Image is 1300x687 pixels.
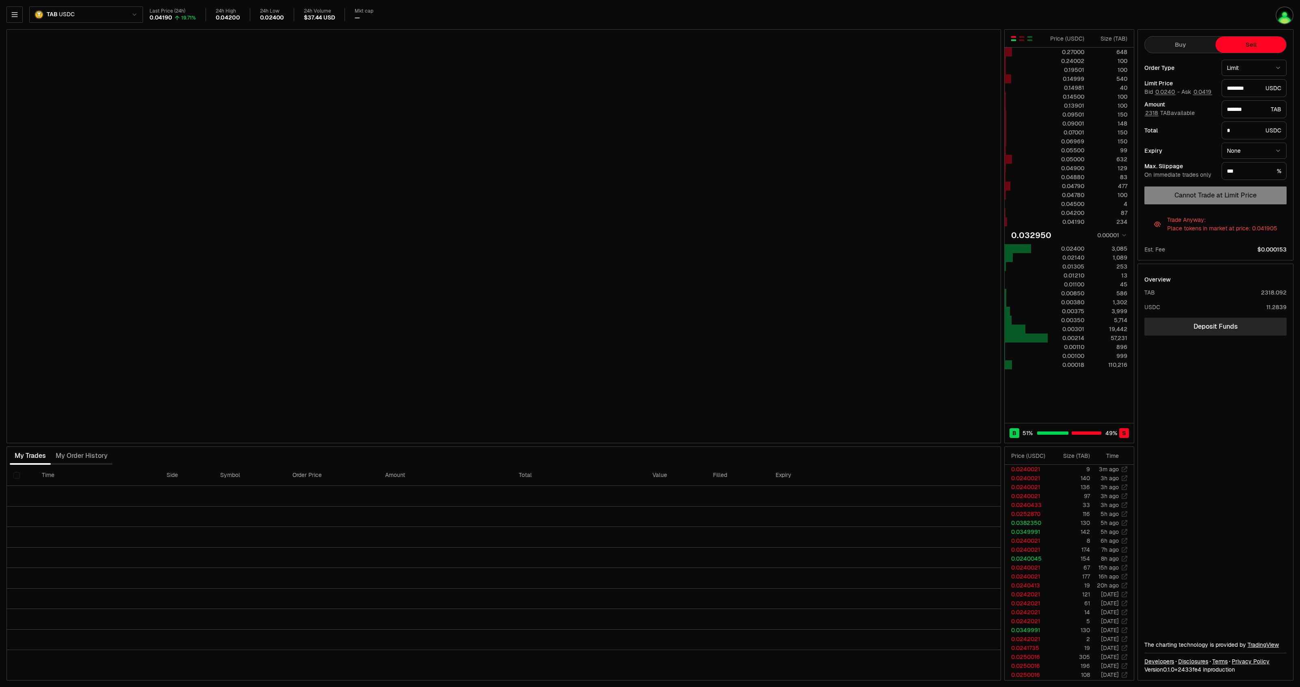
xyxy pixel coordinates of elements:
[1091,35,1127,43] div: Size ( TAB )
[1154,216,1277,232] button: Trade Anyway:Place tokens in market at price: 0.041905
[1276,7,1293,24] img: bvb bot2
[646,465,706,486] th: Value
[1005,554,1052,563] td: 0.0240045
[1091,307,1127,315] div: 3,999
[1048,200,1084,208] div: 0.04500
[1005,563,1052,572] td: 0.0240021
[1048,84,1084,92] div: 0.14981
[1091,102,1127,110] div: 100
[1222,100,1287,118] div: TAB
[1052,661,1090,670] td: 196
[1144,65,1215,71] div: Order Type
[1101,591,1119,598] time: [DATE]
[1048,209,1084,217] div: 0.04200
[1144,80,1215,86] div: Limit Price
[1144,275,1171,284] div: Overview
[1144,318,1287,336] a: Deposit Funds
[1048,66,1084,74] div: 0.19501
[355,8,373,14] div: Mkt cap
[1098,564,1119,571] time: 15h ago
[1091,209,1127,217] div: 87
[1101,546,1119,553] time: 7h ago
[1091,48,1127,56] div: 648
[1048,48,1084,56] div: 0.27000
[1101,618,1119,625] time: [DATE]
[1144,657,1174,665] a: Developers
[1048,289,1084,297] div: 0.00850
[1048,361,1084,369] div: 0.00018
[1101,626,1119,634] time: [DATE]
[1144,641,1287,649] div: The charting technology is provided by
[149,8,196,14] div: Last Price (24h)
[1005,527,1052,536] td: 0.0349991
[214,465,286,486] th: Symbol
[1005,572,1052,581] td: 0.0240021
[1005,465,1052,474] td: 0.0240021
[1091,111,1127,119] div: 150
[1091,218,1127,226] div: 234
[1048,262,1084,271] div: 0.01305
[1091,164,1127,172] div: 129
[1048,254,1084,262] div: 0.02140
[1144,171,1215,179] div: On immediate trades only
[1091,182,1127,190] div: 477
[1005,635,1052,644] td: 0.0242021
[1027,35,1033,42] button: Show Buy Orders Only
[1018,35,1025,42] button: Show Sell Orders Only
[1091,128,1127,137] div: 150
[1048,164,1084,172] div: 0.04900
[1144,665,1287,674] div: Version 0.1.0 + in production
[1091,245,1127,253] div: 3,085
[1005,483,1052,492] td: 0.0240021
[1048,280,1084,288] div: 0.01100
[1005,474,1052,483] td: 0.0240021
[1048,352,1084,360] div: 0.00100
[1222,143,1287,159] button: None
[1091,200,1127,208] div: 4
[1052,670,1090,679] td: 108
[1005,509,1052,518] td: 0.0252870
[1091,298,1127,306] div: 1,302
[1048,307,1084,315] div: 0.00375
[1052,545,1090,554] td: 174
[1101,519,1119,527] time: 5h ago
[1101,644,1119,652] time: [DATE]
[1144,163,1215,169] div: Max. Slippage
[769,465,889,486] th: Expiry
[1101,492,1119,500] time: 3h ago
[1048,218,1084,226] div: 0.04190
[1222,162,1287,180] div: %
[1091,146,1127,154] div: 99
[1023,429,1033,437] span: 51 %
[1091,361,1127,369] div: 110,216
[1048,182,1084,190] div: 0.04790
[1048,75,1084,83] div: 0.14999
[1048,325,1084,333] div: 0.00301
[1091,325,1127,333] div: 19,442
[1052,644,1090,652] td: 19
[1215,37,1286,53] button: Sell
[1144,288,1155,297] div: TAB
[1095,230,1127,240] button: 0.00001
[706,465,769,486] th: Filled
[1222,121,1287,139] div: USDC
[1052,527,1090,536] td: 142
[379,465,512,486] th: Amount
[1005,608,1052,617] td: 0.0242021
[355,14,360,22] div: —
[1181,89,1212,96] span: Ask
[1098,573,1119,580] time: 16h ago
[1005,599,1052,608] td: 0.0242021
[1144,110,1159,116] button: 2318
[1266,303,1287,311] div: 11.2839
[1091,316,1127,324] div: 5,714
[35,465,160,486] th: Time
[1005,536,1052,545] td: 0.0240021
[1058,452,1090,460] div: Size ( TAB )
[1052,518,1090,527] td: 130
[1012,429,1016,437] span: B
[1091,254,1127,262] div: 1,089
[1178,657,1208,665] a: Disclosures
[1091,93,1127,101] div: 100
[1144,303,1160,311] div: USDC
